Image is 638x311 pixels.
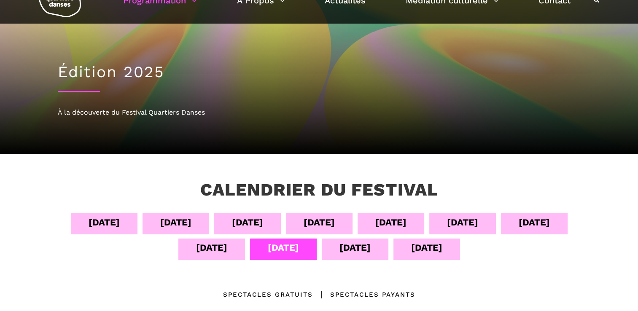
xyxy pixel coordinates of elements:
[196,240,227,255] div: [DATE]
[519,215,550,230] div: [DATE]
[89,215,120,230] div: [DATE]
[232,215,263,230] div: [DATE]
[223,290,313,300] div: Spectacles gratuits
[268,240,299,255] div: [DATE]
[200,180,438,201] h3: Calendrier du festival
[58,63,581,81] h1: Édition 2025
[339,240,371,255] div: [DATE]
[304,215,335,230] div: [DATE]
[313,290,415,300] div: Spectacles Payants
[58,107,581,118] div: À la découverte du Festival Quartiers Danses
[411,240,442,255] div: [DATE]
[160,215,191,230] div: [DATE]
[447,215,478,230] div: [DATE]
[375,215,406,230] div: [DATE]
